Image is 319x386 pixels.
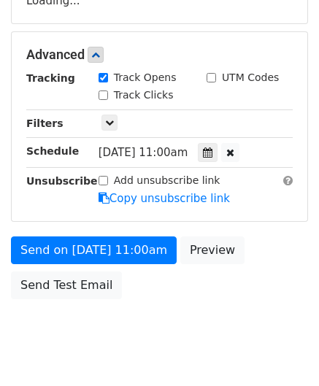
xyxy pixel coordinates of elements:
[114,173,220,188] label: Add unsubscribe link
[11,271,122,299] a: Send Test Email
[180,236,245,264] a: Preview
[26,47,293,63] h5: Advanced
[26,72,75,84] strong: Tracking
[246,316,319,386] iframe: Chat Widget
[26,175,98,187] strong: Unsubscribe
[99,192,230,205] a: Copy unsubscribe link
[114,88,174,103] label: Track Clicks
[11,236,177,264] a: Send on [DATE] 11:00am
[114,70,177,85] label: Track Opens
[26,145,79,157] strong: Schedule
[99,146,188,159] span: [DATE] 11:00am
[26,117,64,129] strong: Filters
[222,70,279,85] label: UTM Codes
